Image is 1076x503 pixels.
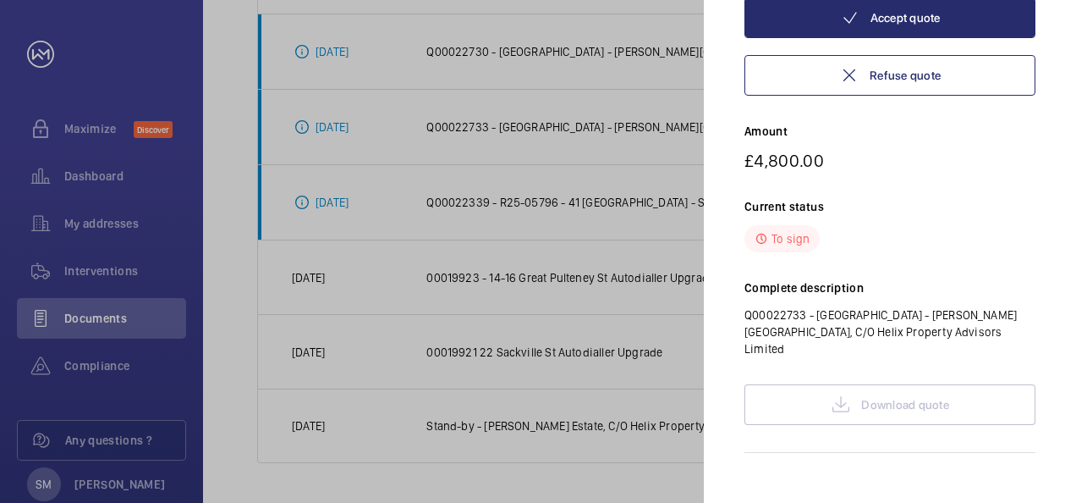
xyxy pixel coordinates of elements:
p: Current status [744,198,1035,215]
button: Refuse quote [744,55,1035,96]
p: Q00022733 - [GEOGRAPHIC_DATA] - [PERSON_NAME][GEOGRAPHIC_DATA], C/O Helix Property Advisors Limited [744,307,1035,357]
p: £4,800.00 [744,150,1035,171]
p: Amount [744,123,1035,140]
p: Complete description [744,279,1035,296]
p: To sign [771,230,810,247]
